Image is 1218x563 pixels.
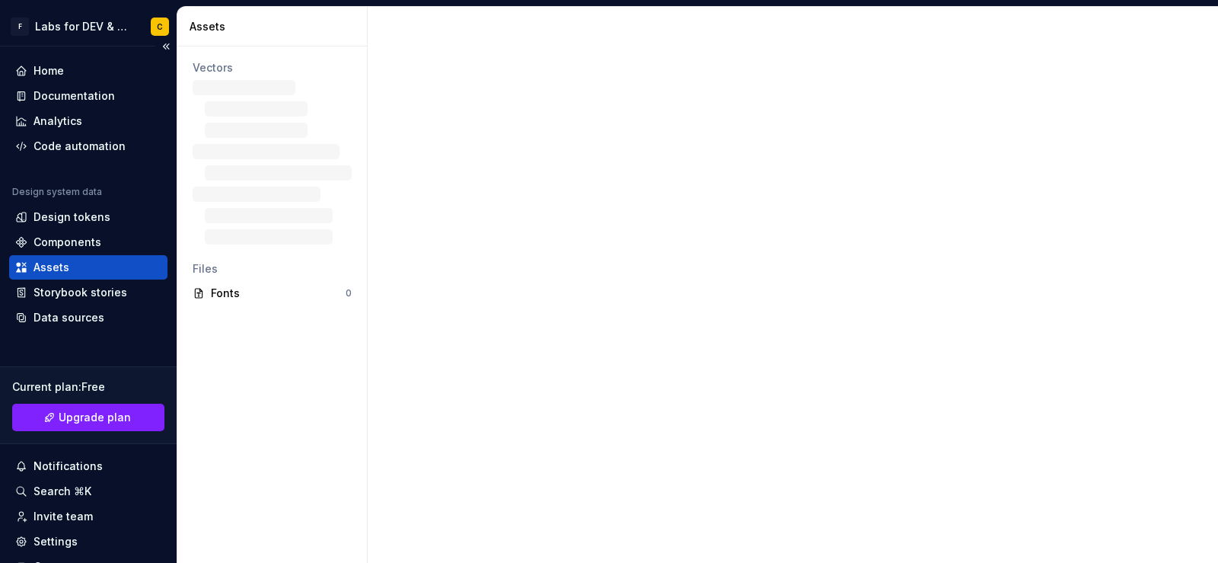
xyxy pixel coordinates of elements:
div: Labs for DEV & SEO [35,19,132,34]
a: Invite team [9,504,167,529]
button: Collapse sidebar [155,36,177,57]
div: Settings [33,534,78,549]
div: Home [33,63,64,78]
a: Code automation [9,134,167,158]
div: F [11,18,29,36]
a: Fonts0 [187,281,358,305]
div: Data sources [33,310,104,325]
button: FLabs for DEV & SEOC [3,10,174,43]
div: Search ⌘K [33,484,91,499]
div: Design system data [12,186,102,198]
div: Analytics [33,114,82,129]
div: Storybook stories [33,285,127,300]
button: Upgrade plan [12,404,164,431]
div: Documentation [33,88,115,104]
div: Code automation [33,139,126,154]
div: Design tokens [33,210,110,225]
div: C [157,21,163,33]
a: Analytics [9,109,167,133]
div: Vectors [193,60,352,75]
div: Assets [190,19,361,34]
span: Upgrade plan [59,410,131,425]
a: Components [9,230,167,254]
div: Files [193,261,352,277]
a: Home [9,59,167,83]
a: Settings [9,529,167,554]
a: Storybook stories [9,280,167,305]
div: Notifications [33,459,103,474]
div: Assets [33,260,69,275]
a: Assets [9,255,167,280]
div: 0 [346,287,352,299]
button: Search ⌘K [9,479,167,504]
div: Invite team [33,509,93,524]
div: Components [33,235,101,250]
a: Design tokens [9,205,167,229]
div: Current plan : Free [12,379,164,395]
div: Fonts [211,286,346,301]
button: Notifications [9,454,167,478]
a: Documentation [9,84,167,108]
a: Data sources [9,305,167,330]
